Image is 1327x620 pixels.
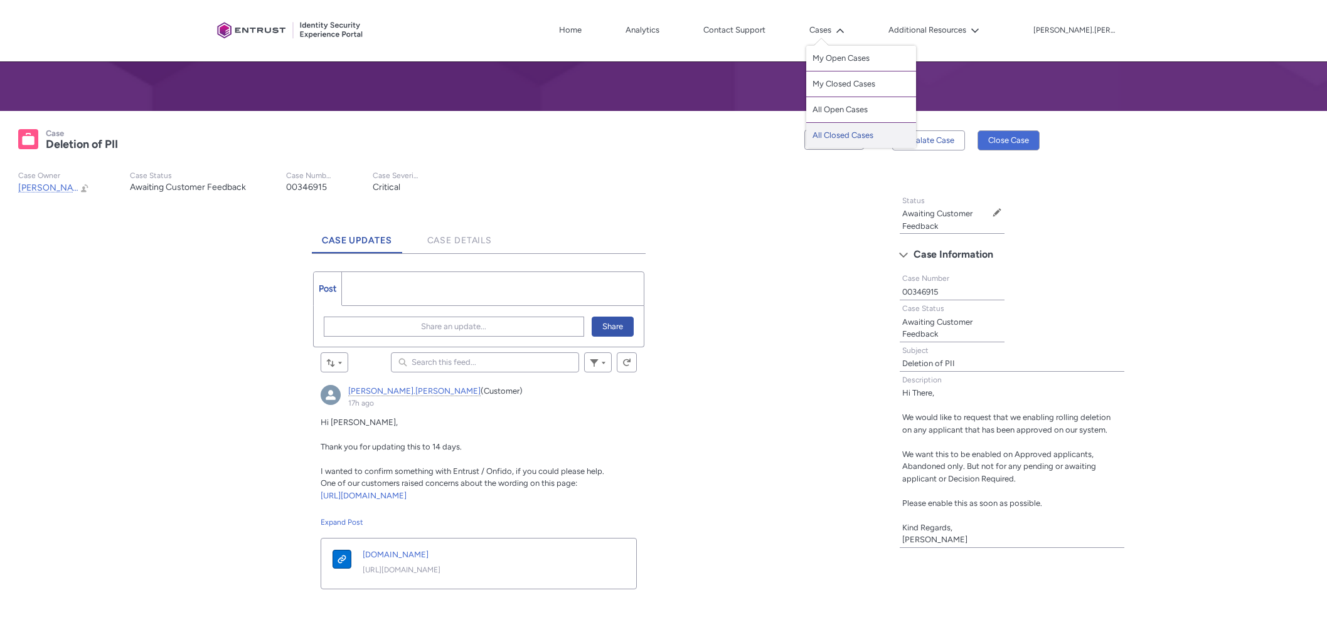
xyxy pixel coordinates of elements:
[314,272,342,305] a: Post
[978,130,1040,150] button: Close Case
[806,46,916,71] a: My Open Cases
[806,21,848,39] button: Cases
[806,123,916,148] a: All Closed Cases
[80,182,90,193] button: Change Owner
[46,137,118,151] lightning-formatted-text: Deletion of PII
[321,491,407,500] a: [URL][DOMAIN_NAME]
[348,399,374,407] a: 17h ago
[321,442,462,451] span: Thank you for updating this to 14 days.
[363,564,600,575] a: [URL][DOMAIN_NAME]
[313,271,644,347] div: Chatter Publisher
[1033,26,1115,35] p: [PERSON_NAME].[PERSON_NAME]
[427,235,493,246] span: Case Details
[18,171,90,181] p: Case Owner
[804,130,864,150] button: Follow
[617,352,637,372] button: Refresh this feed
[313,377,644,607] article: carl.lee, Just now
[700,21,769,39] a: Contact Support
[902,196,925,205] span: Status
[324,317,584,337] button: Share an update...
[806,97,916,123] a: All Open Cases
[1033,23,1116,36] button: User Profile carl.lee
[902,346,929,355] span: Subject
[902,304,944,313] span: Case Status
[130,182,246,192] lightning-formatted-text: Awaiting Customer Feedback
[322,235,392,246] span: Case Updates
[885,21,983,39] button: Additional Resources
[421,317,486,336] span: Share an update...
[321,517,637,528] a: Expand Post
[902,317,973,339] lightning-formatted-text: Awaiting Customer Feedback
[902,359,955,368] lightning-formatted-text: Deletion of PII
[312,219,402,253] a: Case Updates
[481,386,523,396] span: (Customer)
[892,130,965,150] button: Escalate Case
[321,385,341,405] img: carl.lee
[992,208,1002,218] button: Edit Status
[206,142,213,152] em: X
[46,129,64,138] records-entity-label: Case
[321,466,604,476] span: I wanted to confirm something with Entrust / Onfido, if you could please help.
[893,244,1131,265] button: Case Information
[373,182,400,192] lightning-formatted-text: Critical
[286,182,327,192] lightning-formatted-text: 00346915
[592,317,634,337] button: Share
[373,171,419,181] p: Case Severity
[319,283,336,294] span: Post
[18,182,161,193] span: [PERSON_NAME].[PERSON_NAME]
[348,386,481,396] a: [PERSON_NAME].[PERSON_NAME]
[902,209,973,231] lightning-formatted-text: Awaiting Customer Feedback
[902,388,1111,544] lightning-formatted-text: Hi There, We would like to request that we enabling rolling deletion on any applicant that has be...
[286,171,333,181] p: Case Number
[68,153,75,164] em: X
[902,287,938,297] lightning-formatted-text: 00346915
[417,219,503,253] a: Case Details
[902,274,949,283] span: Case Number
[902,376,942,384] span: Description
[391,352,579,372] input: Search this feed...
[914,245,993,264] span: Case Information
[321,418,398,427] span: Hi [PERSON_NAME],
[806,71,916,97] a: My Closed Cases
[322,540,361,582] a: go.entrust.com
[556,21,585,39] a: Home
[602,317,623,336] span: Share
[363,549,600,561] a: [DOMAIN_NAME]
[321,478,577,488] span: One of our customers raised concerns about the wording on this page:
[622,21,663,39] a: Analytics, opens in new tab
[130,171,246,181] p: Case Status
